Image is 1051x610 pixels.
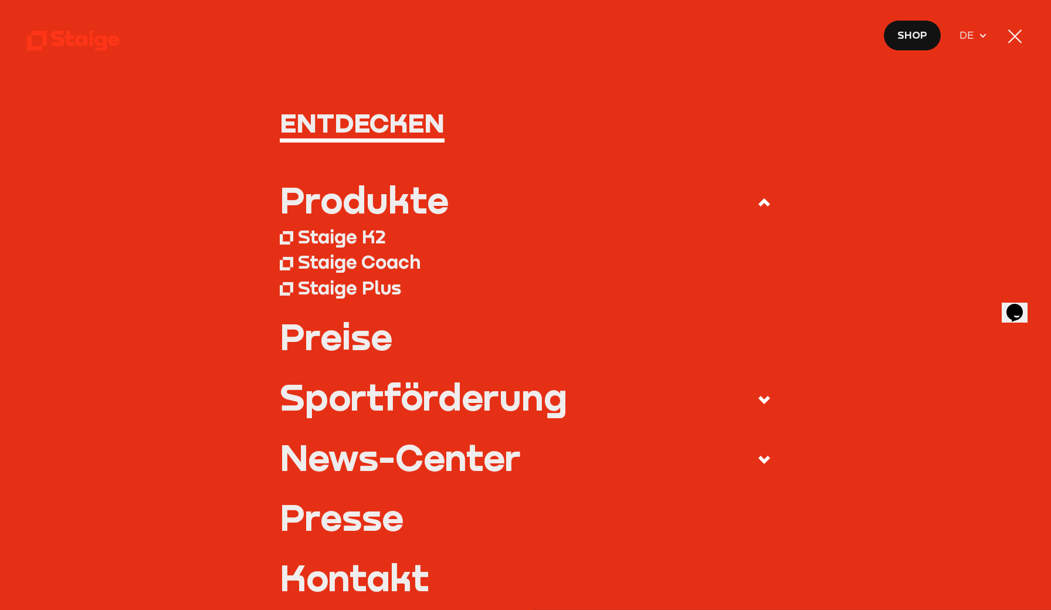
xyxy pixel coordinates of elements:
[298,250,421,273] div: Staige Coach
[298,276,401,299] div: Staige Plus
[280,275,771,301] a: Staige Plus
[280,379,567,415] div: Sportförderung
[280,249,771,275] a: Staige Coach
[298,225,386,248] div: Staige K2
[280,560,771,596] a: Kontakt
[883,20,941,50] a: Shop
[280,182,449,218] div: Produkte
[280,223,771,249] a: Staige K2
[280,499,771,536] a: Presse
[280,318,771,355] a: Preise
[960,28,978,43] span: DE
[280,439,521,476] div: News-Center
[897,27,927,43] span: Shop
[1002,287,1039,323] iframe: chat widget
